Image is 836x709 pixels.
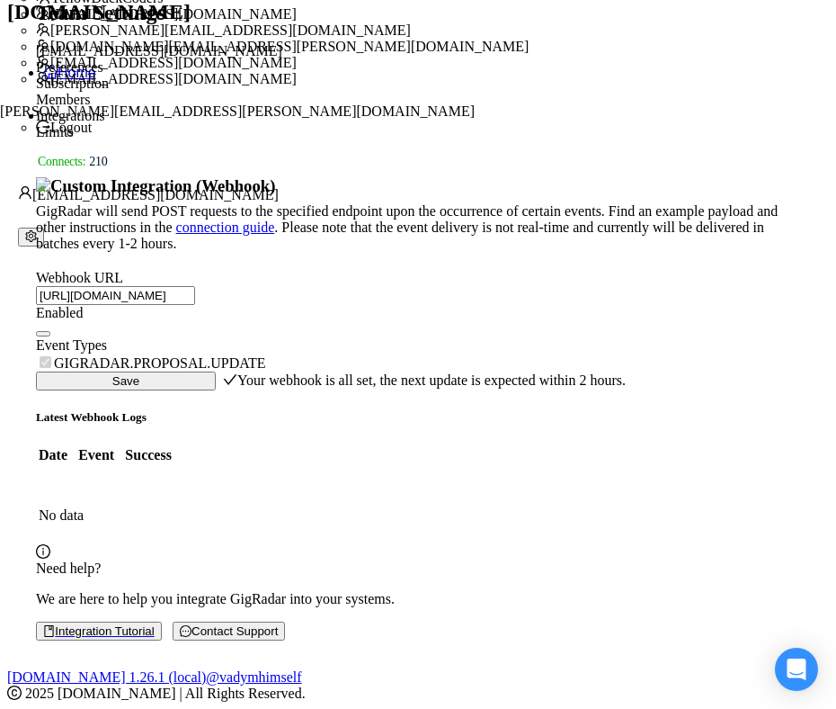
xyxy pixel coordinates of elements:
[775,648,818,691] div: Open Intercom Messenger
[36,561,101,576] span: Need help?
[43,625,55,637] span: book
[36,71,50,85] span: team
[50,22,411,38] span: [PERSON_NAME][EMAIL_ADDRESS][DOMAIN_NAME]
[36,372,216,390] button: Save
[191,624,278,638] span: Contact Support
[112,374,139,388] span: Save
[38,446,68,464] th: Date
[7,686,22,700] span: copyright
[38,152,85,172] span: Connects:
[7,686,829,702] div: 2025 [DOMAIN_NAME] | All Rights Reserved.
[36,286,195,305] input: Webhook URL
[25,230,37,242] span: setting
[36,270,123,285] label: Webhook URL
[50,6,297,22] span: [EMAIL_ADDRESS][DOMAIN_NAME]
[36,622,162,641] button: bookIntegration Tutorial
[36,39,50,53] span: team
[124,446,173,464] th: Success
[36,410,800,425] h5: Latest Webhook Logs
[36,177,50,192] img: webhook.3a52c8ec.svg
[36,120,50,134] span: logout
[70,446,122,464] th: Event
[50,39,529,54] span: [DOMAIN_NAME][EMAIL_ADDRESS][PERSON_NAME][DOMAIN_NAME]
[39,507,172,524] div: No data
[36,591,800,607] p: We are here to help you integrate GigRadar into your systems.
[89,152,107,172] span: 210
[36,55,50,69] span: team
[36,331,50,337] button: Enabled
[180,625,191,637] span: message
[36,203,800,252] div: GigRadar will send POST requests to the specified endpoint upon the occurrence of certain events....
[50,55,297,70] span: [EMAIL_ADDRESS][DOMAIN_NAME]
[173,622,286,641] button: messageContact Support
[36,120,92,135] span: Logout
[50,71,297,86] span: [EMAIL_ADDRESS][DOMAIN_NAME]
[206,669,301,685] a: @vadymhimself
[36,337,107,353] label: Event Types
[223,372,626,388] span: Your webhook is all set, the next update is expected within 2 hours.
[18,185,32,200] span: user
[36,6,50,21] span: team
[7,669,206,685] a: [DOMAIN_NAME] 1.26.1 (local)
[40,356,51,368] input: GIGRADAR.PROPOSAL.UPDATE
[36,305,83,320] label: Enabled
[18,155,32,169] img: upwork-logo.png
[176,220,275,235] a: connection guide
[54,355,266,371] span: GIGRADAR.PROPOSAL.UPDATE
[18,229,44,244] a: setting
[55,624,154,638] span: Integration Tutorial
[223,372,237,387] span: check
[36,22,50,37] span: team
[18,228,44,247] button: setting
[36,544,50,559] span: info-circle
[36,176,800,196] h3: Custom Integration (Webhook)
